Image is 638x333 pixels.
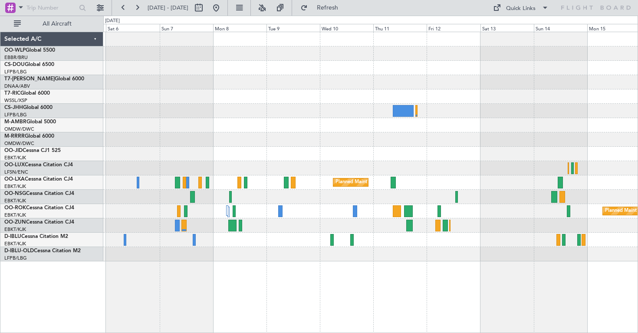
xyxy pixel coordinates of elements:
[4,83,30,89] a: DNAA/ABV
[4,248,81,254] a: D-IBLU-OLDCessna Citation M2
[4,126,34,132] a: OMDW/DWC
[4,205,26,211] span: OO-ROK
[4,140,34,147] a: OMDW/DWC
[4,155,26,161] a: EBKT/KJK
[427,24,480,32] div: Fri 12
[4,198,26,204] a: EBKT/KJK
[106,24,159,32] div: Sat 6
[4,105,23,110] span: CS-JHH
[4,76,55,82] span: T7-[PERSON_NAME]
[4,62,54,67] a: CS-DOUGlobal 6500
[309,5,346,11] span: Refresh
[4,148,61,153] a: OO-JIDCessna CJ1 525
[4,105,53,110] a: CS-JHHGlobal 6000
[4,134,25,139] span: M-RRRR
[4,191,74,196] a: OO-NSGCessna Citation CJ4
[105,17,120,25] div: [DATE]
[4,234,21,239] span: D-IBLU
[26,1,76,14] input: Trip Number
[4,76,84,82] a: T7-[PERSON_NAME]Global 6000
[4,255,27,261] a: LFPB/LBG
[373,24,427,32] div: Thu 11
[4,48,55,53] a: OO-WLPGlobal 5500
[4,205,74,211] a: OO-ROKCessna Citation CJ4
[10,17,94,31] button: All Aircraft
[335,176,437,189] div: Planned Maint Kortrijk-[GEOGRAPHIC_DATA]
[4,162,25,168] span: OO-LUX
[4,97,27,104] a: WSSL/XSP
[4,177,73,182] a: OO-LXACessna Citation CJ4
[4,148,23,153] span: OO-JID
[4,212,26,218] a: EBKT/KJK
[4,54,28,61] a: EBBR/BRU
[4,191,26,196] span: OO-NSG
[4,177,25,182] span: OO-LXA
[4,241,26,247] a: EBKT/KJK
[506,4,536,13] div: Quick Links
[213,24,266,32] div: Mon 8
[4,248,34,254] span: D-IBLU-OLD
[4,226,26,233] a: EBKT/KJK
[4,234,68,239] a: D-IBLUCessna Citation M2
[4,169,28,175] a: LFSN/ENC
[266,24,320,32] div: Tue 9
[480,24,534,32] div: Sat 13
[4,119,26,125] span: M-AMBR
[534,24,587,32] div: Sun 14
[4,183,26,190] a: EBKT/KJK
[320,24,373,32] div: Wed 10
[4,162,73,168] a: OO-LUXCessna Citation CJ4
[4,69,27,75] a: LFPB/LBG
[4,119,56,125] a: M-AMBRGlobal 5000
[296,1,349,15] button: Refresh
[4,220,26,225] span: OO-ZUN
[4,91,20,96] span: T7-RIC
[4,48,26,53] span: OO-WLP
[23,21,92,27] span: All Aircraft
[4,220,74,225] a: OO-ZUNCessna Citation CJ4
[4,134,54,139] a: M-RRRRGlobal 6000
[489,1,553,15] button: Quick Links
[4,112,27,118] a: LFPB/LBG
[4,91,50,96] a: T7-RICGlobal 6000
[160,24,213,32] div: Sun 7
[4,62,25,67] span: CS-DOU
[148,4,188,12] span: [DATE] - [DATE]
